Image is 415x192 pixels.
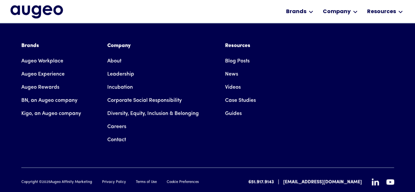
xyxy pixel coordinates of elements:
a: home [10,5,63,19]
div: Resources [367,8,396,16]
a: BN, an Augeo company [21,94,77,107]
a: Leadership [107,68,134,81]
div: Company [107,42,199,50]
a: [EMAIL_ADDRESS][DOMAIN_NAME] [283,179,362,185]
a: Augeo Rewards [21,81,59,94]
a: Guides [225,107,242,120]
a: Contact [107,133,126,146]
a: 651.917.9143 [248,179,274,185]
span: 2025 [42,180,50,184]
div: Brands [286,8,306,16]
a: Augeo Experience [21,68,65,81]
div: Brands [21,42,81,50]
a: Augeo Workplace [21,54,63,68]
a: Diversity, Equity, Inclusion & Belonging [107,107,199,120]
div: Company [322,8,350,16]
a: Careers [107,120,126,133]
a: Videos [225,81,241,94]
a: Corporate Social Responsibility [107,94,182,107]
a: News [225,68,238,81]
a: Blog Posts [225,54,250,68]
a: Case Studies [225,94,256,107]
div: | [278,178,279,186]
a: Kigo, an Augeo company [21,107,81,120]
a: About [107,54,121,68]
a: Privacy Policy [102,180,126,185]
a: Terms of Use [136,180,157,185]
div: Resources [225,42,256,50]
a: Cookie Preferences [167,180,199,185]
a: Incubation [107,81,133,94]
div: Copyright © Augeo Affinity Marketing [21,180,92,185]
